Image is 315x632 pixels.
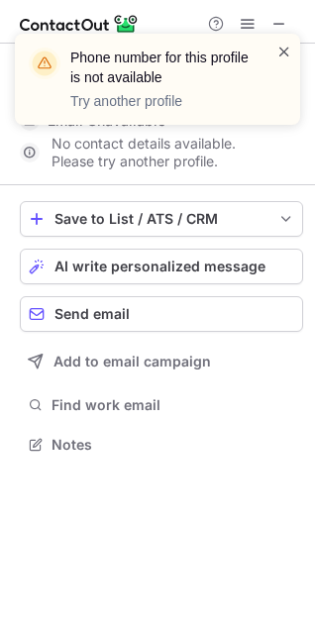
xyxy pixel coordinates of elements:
div: Save to List / ATS / CRM [54,211,268,227]
span: Add to email campaign [53,354,211,369]
img: warning [29,48,60,79]
button: Notes [20,431,303,459]
button: Send email [20,296,303,332]
button: AI write personalized message [20,249,303,284]
span: AI write personalized message [54,259,265,274]
span: Send email [54,306,130,322]
img: ContactOut v5.3.10 [20,12,139,36]
button: save-profile-one-click [20,201,303,237]
span: Find work email [52,396,295,414]
p: Try another profile [70,91,253,111]
button: Find work email [20,391,303,419]
span: Notes [52,436,295,454]
button: Add to email campaign [20,344,303,379]
header: Phone number for this profile is not available [70,48,253,87]
div: No contact details available. Please try another profile. [20,137,303,168]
